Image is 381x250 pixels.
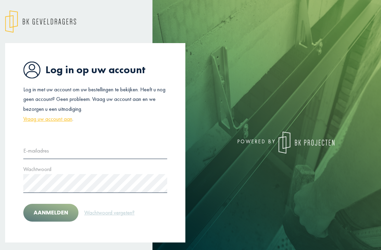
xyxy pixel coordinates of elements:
[23,61,40,79] img: icon
[279,132,334,154] img: logo
[23,165,51,174] label: Wachtwoord
[23,61,168,79] h1: Log in op uw account
[196,132,376,154] div: powered by
[23,85,168,124] p: Log in met uw account om uw bestellingen te bekijken. Heeft u nog geen account? Geen probleem. Vr...
[84,208,135,217] a: Wachtwoord vergeten?
[5,10,76,33] img: logo
[23,114,72,124] a: Vraag uw account aan
[23,204,78,222] button: Aanmelden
